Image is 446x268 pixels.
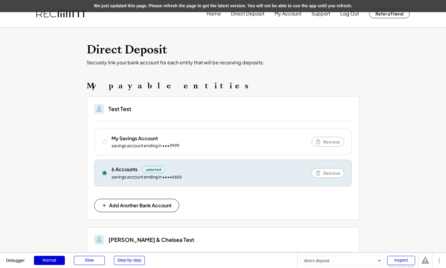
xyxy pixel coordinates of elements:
h3: Test Test [108,105,131,112]
h2: My payable entities [87,81,253,90]
button: Add Another Bank Account [94,199,179,212]
div: direct-deposit [301,256,384,266]
button: Home [207,8,221,20]
div: Securely link your bank account for each entity that will be receiving deposits. [87,59,359,66]
span: Add Another Bank Account [109,203,171,208]
div: Step-by-step [114,256,145,265]
div: selected [142,166,165,173]
div: My Savings Account [111,135,158,142]
div: Inspect [387,256,415,265]
button: Remove [311,168,344,178]
h3: [PERSON_NAME] & Chelsea Test [108,236,194,243]
button: Support [311,8,330,20]
div: Debugger [6,253,25,263]
img: People.svg [95,236,103,243]
div: savings account ending in •••9999 [111,143,179,149]
div: savings account ending in ••••6666 [111,174,182,180]
img: recmint-logotype%403x.png [36,10,87,18]
h1: Direct Deposit [87,43,359,57]
button: Remove [311,137,344,147]
span: Remove [323,140,340,144]
span: Remove [323,171,340,175]
button: Log Out [340,8,359,20]
img: People.svg [95,105,103,113]
button: Direct Deposit [231,8,265,20]
button: Refer a Friend [369,9,410,18]
div: 6 Accounts [111,166,138,173]
div: Slow [74,256,105,265]
button: My Account [275,8,301,20]
div: Show responsive boxes [387,265,415,268]
div: Normal [34,256,65,265]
